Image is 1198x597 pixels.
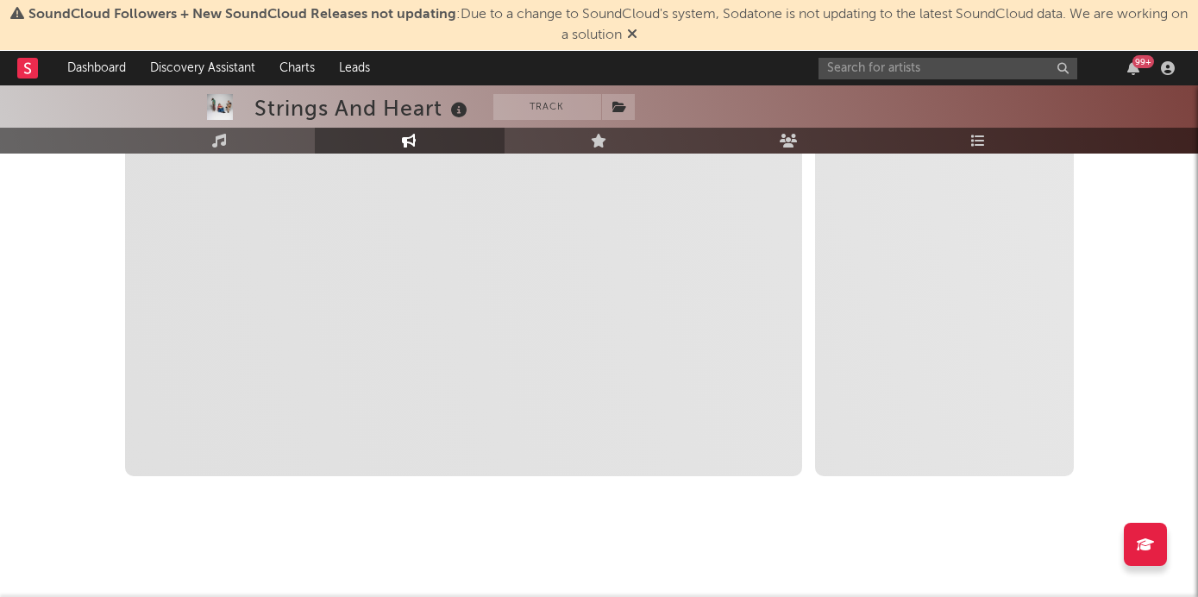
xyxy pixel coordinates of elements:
[55,51,138,85] a: Dashboard
[493,94,601,120] button: Track
[28,8,456,22] span: SoundCloud Followers + New SoundCloud Releases not updating
[819,58,1077,79] input: Search for artists
[254,94,472,123] div: Strings And Heart
[1132,55,1154,68] div: 99 +
[327,51,382,85] a: Leads
[28,8,1188,42] span: : Due to a change to SoundCloud's system, Sodatone is not updating to the latest SoundCloud data....
[138,51,267,85] a: Discovery Assistant
[627,28,637,42] span: Dismiss
[267,51,327,85] a: Charts
[1127,61,1139,75] button: 99+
